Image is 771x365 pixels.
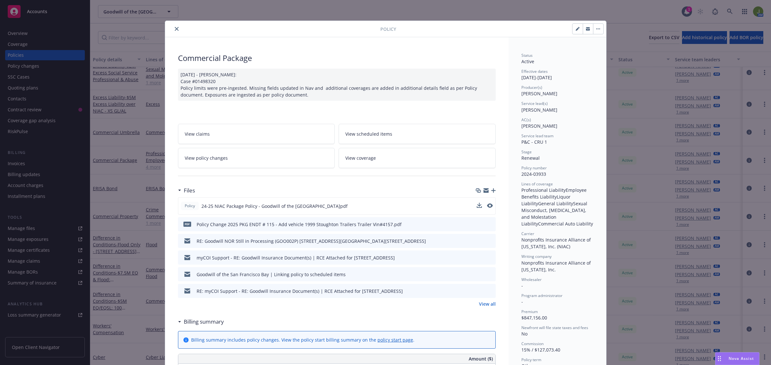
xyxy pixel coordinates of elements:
[178,318,224,326] div: Billing summary
[521,58,534,64] span: Active
[521,85,542,90] span: Producer(s)
[197,238,426,244] div: RE: Goodwill NOR Still in Processing (GOO002P) [STREET_ADDRESS][GEOGRAPHIC_DATA][STREET_ADDRESS]
[521,309,538,314] span: Premium
[729,356,754,361] span: Nova Assist
[521,123,557,129] span: [PERSON_NAME]
[521,315,547,321] span: $847,156.00
[197,288,403,294] div: RE: myCOI Support - RE: Goodwill Insurance Document(s) | RCE Attached for [STREET_ADDRESS]
[479,301,496,307] a: View all
[477,238,482,244] button: download file
[715,352,723,365] div: Drag to move
[521,165,547,171] span: Policy number
[521,299,523,305] span: -
[477,271,482,278] button: download file
[345,155,376,161] span: View coverage
[487,203,493,208] button: preview file
[477,288,482,294] button: download file
[521,90,557,97] span: [PERSON_NAME]
[521,331,527,337] span: No
[178,148,335,168] a: View policy changes
[521,139,547,145] span: P&C - CRU 1
[197,271,346,278] div: Goodwill of the San Francisco Bay | Linking policy to scheduled items
[521,194,572,207] span: Liquor Liability
[521,341,544,346] span: Commission
[183,203,196,209] span: Policy
[339,148,496,168] a: View coverage
[521,107,557,113] span: [PERSON_NAME]
[183,222,191,226] span: pdf
[521,277,542,282] span: Wholesaler
[184,318,224,326] h3: Billing summary
[521,69,548,74] span: Effective dates
[521,187,566,193] span: Professional Liability
[521,347,560,353] span: 15% / $127,073.40
[178,124,335,144] a: View claims
[191,336,414,343] div: Billing summary includes policy changes. View the policy start billing summary on the .
[521,181,553,187] span: Lines of coverage
[477,203,482,209] button: download file
[185,155,228,161] span: View policy changes
[477,203,482,208] button: download file
[521,187,588,200] span: Employee Benefits Liability
[521,231,534,236] span: Carrier
[521,260,592,273] span: Nonprofits Insurance Alliance of [US_STATE], Inc.
[521,325,588,330] span: Newfront will file state taxes and fees
[521,133,554,139] span: Service lead team
[521,155,540,161] span: Renewal
[173,25,181,33] button: close
[521,237,592,250] span: Nonprofits Insurance Alliance of [US_STATE], Inc. (NIAC)
[487,221,493,228] button: preview file
[521,357,541,362] span: Policy term
[521,283,523,289] span: -
[521,149,532,155] span: Stage
[469,355,493,362] span: Amount ($)
[715,352,759,365] button: Nova Assist
[487,271,493,278] button: preview file
[201,203,348,209] span: 24-25 NIAC Package Policy - Goodwill of the [GEOGRAPHIC_DATA]pdf
[197,221,402,228] div: Policy Change 2025 PKG ENDT # 115 - Add vehicle 1999 Stoughton Trailers Trailer Vin#4157.pdf
[197,254,395,261] div: myCOI Support - RE: Goodwill Insurance Document(s) | RCE Attached for [STREET_ADDRESS]
[521,200,589,227] span: Sexual Misconduct, [MEDICAL_DATA], and Molestation Liability
[487,254,493,261] button: preview file
[345,131,392,137] span: View scheduled items
[178,69,496,101] div: [DATE] - [PERSON_NAME]: Case #01498320 Policy limits were pre-ingested. Missing fields updated in...
[477,221,482,228] button: download file
[339,124,496,144] a: View scheduled items
[521,53,533,58] span: Status
[184,186,195,195] h3: Files
[178,53,496,64] div: Commercial Package
[521,254,552,259] span: Writing company
[521,69,593,81] div: [DATE] - [DATE]
[377,337,413,343] a: policy start page
[487,203,493,209] button: preview file
[521,101,548,106] span: Service lead(s)
[380,26,396,32] span: Policy
[538,221,593,227] span: Commercial Auto Liability
[487,238,493,244] button: preview file
[521,293,563,298] span: Program administrator
[538,200,573,207] span: General Liability
[185,131,210,137] span: View claims
[178,186,195,195] div: Files
[521,117,531,123] span: AC(s)
[477,254,482,261] button: download file
[521,171,546,177] span: 2024-03933
[487,288,493,294] button: preview file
